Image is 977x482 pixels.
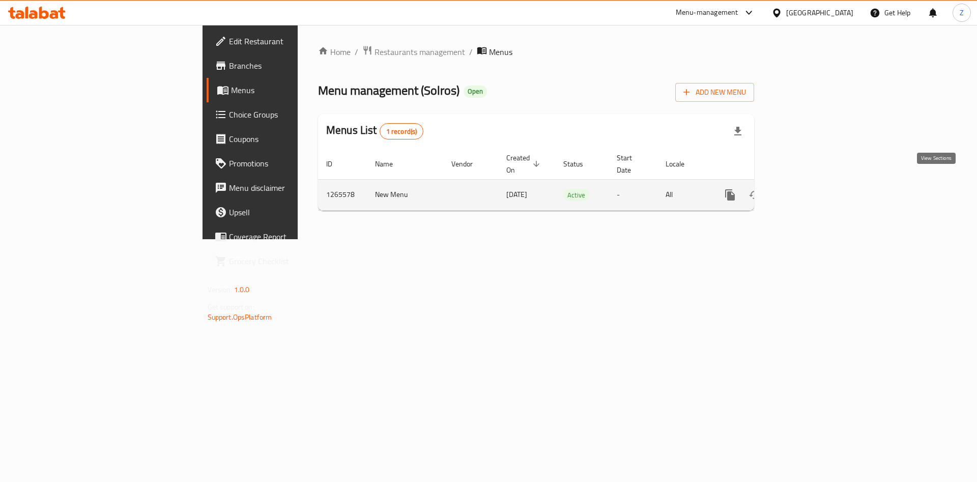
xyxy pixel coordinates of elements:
[207,29,366,53] a: Edit Restaurant
[229,35,358,47] span: Edit Restaurant
[489,46,512,58] span: Menus
[676,7,738,19] div: Menu-management
[207,78,366,102] a: Menus
[506,188,527,201] span: [DATE]
[229,182,358,194] span: Menu disclaimer
[469,46,473,58] li: /
[710,149,824,180] th: Actions
[367,179,443,210] td: New Menu
[207,127,366,151] a: Coupons
[229,231,358,243] span: Coverage Report
[207,176,366,200] a: Menu disclaimer
[742,183,767,207] button: Change Status
[506,152,543,176] span: Created On
[229,206,358,218] span: Upsell
[666,158,698,170] span: Locale
[326,123,423,139] h2: Menus List
[960,7,964,18] span: Z
[326,158,346,170] span: ID
[207,151,366,176] a: Promotions
[362,45,465,59] a: Restaurants management
[208,300,254,314] span: Get support on:
[207,224,366,249] a: Coverage Report
[318,79,459,102] span: Menu management ( Solros )
[207,102,366,127] a: Choice Groups
[380,123,424,139] div: Total records count
[786,7,853,18] div: [GEOGRAPHIC_DATA]
[229,157,358,169] span: Promotions
[718,183,742,207] button: more
[563,158,596,170] span: Status
[726,119,750,144] div: Export file
[464,86,487,98] div: Open
[318,45,754,59] nav: breadcrumb
[229,255,358,267] span: Grocery Checklist
[683,86,746,99] span: Add New Menu
[609,179,657,210] td: -
[617,152,645,176] span: Start Date
[451,158,486,170] span: Vendor
[375,46,465,58] span: Restaurants management
[208,310,272,324] a: Support.OpsPlatform
[207,53,366,78] a: Branches
[231,84,358,96] span: Menus
[563,189,589,201] span: Active
[207,200,366,224] a: Upsell
[208,283,233,296] span: Version:
[234,283,250,296] span: 1.0.0
[375,158,406,170] span: Name
[229,60,358,72] span: Branches
[657,179,710,210] td: All
[464,87,487,96] span: Open
[318,149,824,211] table: enhanced table
[229,133,358,145] span: Coupons
[675,83,754,102] button: Add New Menu
[229,108,358,121] span: Choice Groups
[380,127,423,136] span: 1 record(s)
[207,249,366,273] a: Grocery Checklist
